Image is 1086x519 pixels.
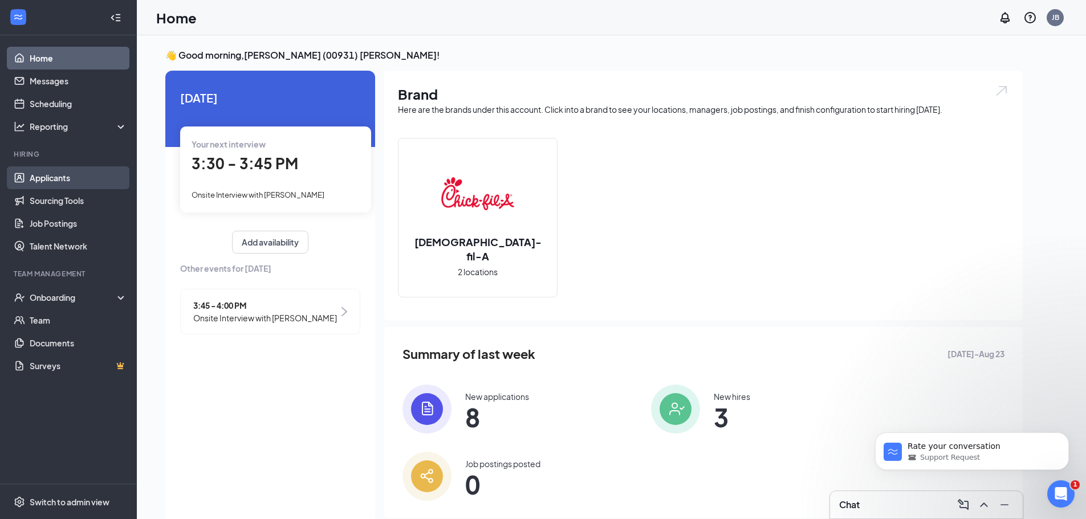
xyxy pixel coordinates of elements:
h2: [DEMOGRAPHIC_DATA]-fil-A [398,235,557,263]
svg: Settings [14,496,25,508]
div: Team Management [14,269,125,279]
h1: Brand [398,84,1009,104]
iframe: Intercom live chat [1047,480,1075,508]
span: [DATE] [180,89,360,107]
a: Home [30,47,127,70]
svg: Minimize [998,498,1011,512]
img: icon [402,452,452,501]
div: Reporting [30,121,128,132]
span: 1 [1071,480,1080,489]
h3: Chat [839,498,860,511]
img: open.6027fd2a22e1237b5b06.svg [994,84,1009,97]
div: New applications [465,391,529,402]
svg: UserCheck [14,292,25,303]
a: Job Postings [30,212,127,235]
a: Messages [30,70,127,92]
div: Onboarding [30,292,117,303]
span: [DATE] - Aug 23 [947,348,1004,360]
button: ComposeMessage [954,496,973,514]
span: 2 locations [458,265,498,278]
a: Sourcing Tools [30,189,127,212]
svg: ChevronUp [977,498,991,512]
svg: QuestionInfo [1023,11,1037,24]
div: Switch to admin view [30,496,109,508]
svg: WorkstreamLogo [13,11,24,23]
iframe: Intercom notifications message [858,408,1086,488]
img: icon [402,385,452,434]
div: Here are the brands under this account. Click into a brand to see your locations, managers, job p... [398,104,1009,115]
span: 0 [465,474,540,495]
span: Summary of last week [402,344,535,364]
h1: Home [156,8,197,27]
svg: Notifications [998,11,1012,24]
a: SurveysCrown [30,354,127,377]
button: Minimize [995,496,1014,514]
a: Applicants [30,166,127,189]
span: Your next interview [192,139,266,149]
div: Hiring [14,149,125,159]
span: Onsite Interview with [PERSON_NAME] [192,190,324,199]
span: 3 [714,407,750,427]
a: Team [30,309,127,332]
span: 3:45 - 4:00 PM [193,299,337,312]
a: Scheduling [30,92,127,115]
img: icon [651,385,700,434]
a: Talent Network [30,235,127,258]
div: JB [1052,13,1059,22]
h3: 👋 Good morning, [PERSON_NAME] (00931) [PERSON_NAME] ! [165,49,1023,62]
svg: Analysis [14,121,25,132]
span: 8 [465,407,529,427]
span: Other events for [DATE] [180,262,360,275]
div: New hires [714,391,750,402]
img: Chick-fil-A [441,157,514,230]
span: Onsite Interview with [PERSON_NAME] [193,312,337,324]
button: ChevronUp [975,496,993,514]
div: Job postings posted [465,458,540,469]
a: Documents [30,332,127,354]
button: Add availability [232,231,308,254]
svg: ComposeMessage [957,498,970,512]
span: 3:30 - 3:45 PM [192,154,298,173]
svg: Collapse [110,12,121,23]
